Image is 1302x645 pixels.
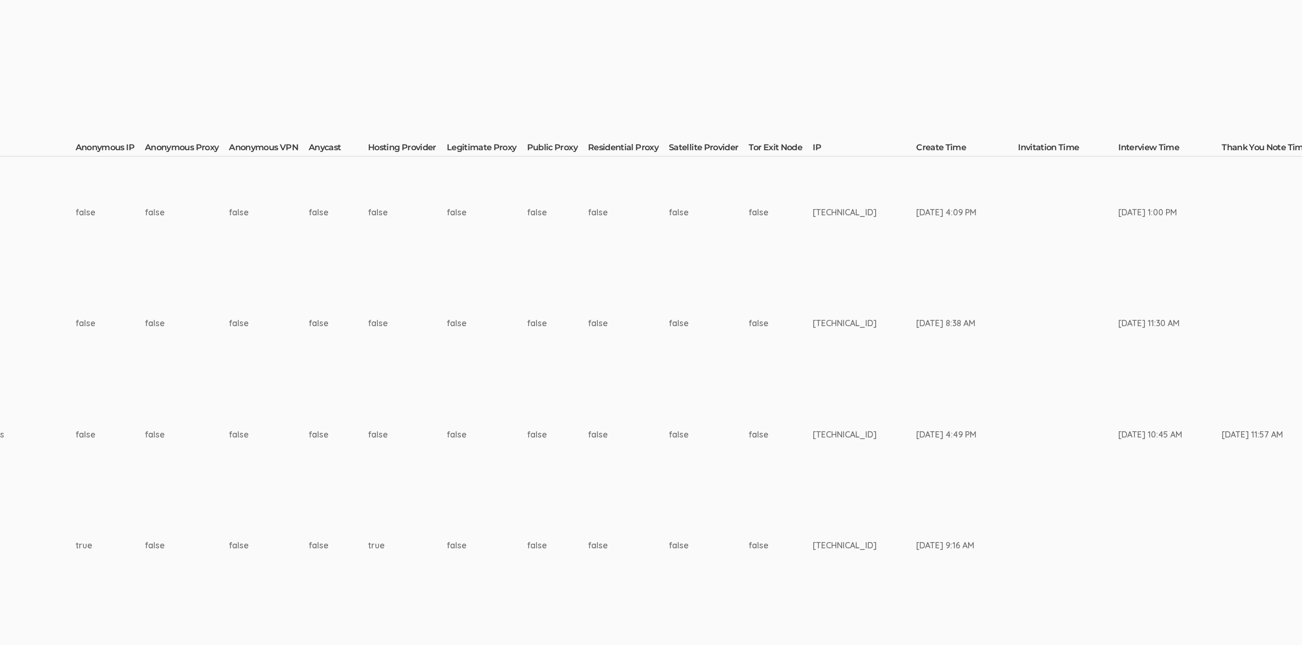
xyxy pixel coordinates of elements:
[145,157,229,268] td: false
[527,142,588,157] th: Public Proxy
[447,157,527,268] td: false
[749,379,813,491] td: false
[916,429,979,441] div: [DATE] 4:49 PM
[588,142,669,157] th: Residential Proxy
[309,157,368,268] td: false
[447,142,527,157] th: Legitimate Proxy
[76,379,145,491] td: false
[669,490,749,601] td: false
[447,379,527,491] td: false
[309,490,368,601] td: false
[588,268,669,379] td: false
[76,268,145,379] td: false
[1118,206,1182,219] div: [DATE] 1:00 PM
[1118,317,1182,329] div: [DATE] 11:30 AM
[368,379,447,491] td: false
[916,539,979,552] div: [DATE] 9:16 AM
[1222,429,1283,441] div: [DATE] 11:57 AM
[447,268,527,379] td: false
[1018,142,1118,157] th: Invitation Time
[669,157,749,268] td: false
[916,142,1018,157] th: Create Time
[813,490,916,601] td: [TECHNICAL_ID]
[669,379,749,491] td: false
[527,157,588,268] td: false
[229,142,309,157] th: Anonymous VPN
[813,142,916,157] th: IP
[76,490,145,601] td: true
[669,142,749,157] th: Satellite Provider
[669,268,749,379] td: false
[527,379,588,491] td: false
[368,157,447,268] td: false
[1118,142,1222,157] th: Interview Time
[145,268,229,379] td: false
[749,490,813,601] td: false
[813,379,916,491] td: [TECHNICAL_ID]
[588,490,669,601] td: false
[588,157,669,268] td: false
[588,379,669,491] td: false
[527,268,588,379] td: false
[229,268,309,379] td: false
[76,142,145,157] th: Anonymous IP
[1118,429,1182,441] div: [DATE] 10:45 AM
[749,142,813,157] th: Tor Exit Node
[368,268,447,379] td: false
[813,157,916,268] td: [TECHNICAL_ID]
[309,268,368,379] td: false
[76,157,145,268] td: false
[368,490,447,601] td: true
[145,490,229,601] td: false
[229,157,309,268] td: false
[1249,595,1302,645] iframe: Chat Widget
[368,142,447,157] th: Hosting Provider
[145,142,229,157] th: Anonymous Proxy
[145,379,229,491] td: false
[527,490,588,601] td: false
[309,142,368,157] th: Anycast
[813,268,916,379] td: [TECHNICAL_ID]
[229,490,309,601] td: false
[229,379,309,491] td: false
[749,157,813,268] td: false
[749,268,813,379] td: false
[309,379,368,491] td: false
[916,206,979,219] div: [DATE] 4:09 PM
[447,490,527,601] td: false
[916,317,979,329] div: [DATE] 8:38 AM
